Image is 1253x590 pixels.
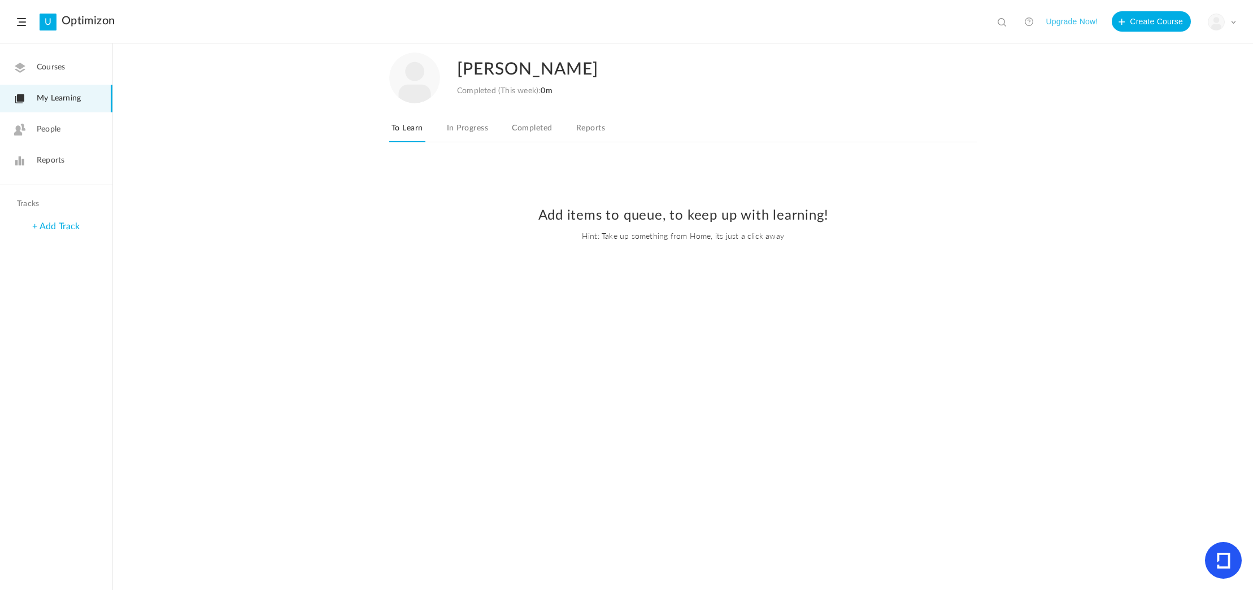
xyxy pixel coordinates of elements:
span: Courses [37,62,65,73]
img: user-image.png [389,53,440,103]
a: In Progress [445,121,490,142]
span: Hint: Take up something from Home, its just a click away [124,230,1242,241]
h4: Tracks [17,199,93,209]
h2: Add items to queue, to keep up with learning! [124,208,1242,224]
img: user-image.png [1208,14,1224,30]
a: Optimizon [62,14,115,28]
a: Reports [574,121,607,142]
span: My Learning [37,93,81,104]
a: To Learn [389,121,425,142]
a: U [40,14,56,30]
a: + Add Track [32,222,80,231]
a: Completed [510,121,554,142]
span: 0m [541,87,552,95]
div: Completed (This week): [457,86,552,96]
button: Create Course [1112,11,1191,32]
button: Upgrade Now! [1046,11,1098,32]
h2: [PERSON_NAME] [457,53,927,86]
span: People [37,124,60,136]
span: Reports [37,155,64,167]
